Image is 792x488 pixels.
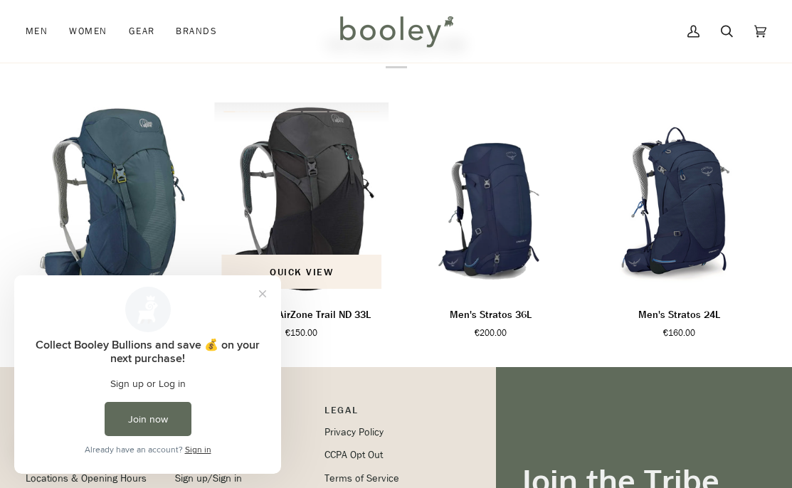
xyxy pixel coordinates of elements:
span: €150.00 [285,327,317,339]
product-grid-item-variant: Medium / Tempest Blue / Orion Blue [26,102,200,297]
a: Men's AirZone Trail 30L [26,102,200,297]
product-grid-item-variant: Small / Anthracite / Graphene [214,102,389,297]
a: Men's Stratos 24L [592,102,766,297]
span: €200.00 [475,327,507,339]
product-grid-item: Women's AirZone Trail ND 33L [214,102,389,339]
a: Locations & Opening Hours [26,472,147,485]
p: Pipeline_Footer Sub [324,403,460,425]
img: Booley [334,11,458,52]
product-grid-item-variant: Cetacean Blue [403,102,578,297]
product-grid-item: Men's Stratos 36L [403,102,578,339]
span: Men [26,24,48,38]
a: Men's Stratos 36L [403,102,578,297]
product-grid-item: Men's Stratos 24L [592,102,766,339]
p: Women's AirZone Trail ND 33L [232,307,371,323]
a: CCPA Opt Out [324,448,383,462]
product-grid-item-variant: Cetacean Blue [592,102,766,297]
a: Women's AirZone Trail ND 33L [214,102,389,297]
span: Quick view [270,265,333,280]
p: Men's Stratos 36L [450,307,532,323]
span: Brands [176,24,217,38]
a: Men's Stratos 36L [403,302,578,339]
button: Quick view [221,255,381,289]
p: Men's Stratos 24L [638,307,720,323]
img: Lowe Alpine Men's AirZone Trail 30L Tempest Blue / Orion Blue - Booley Galway [26,102,200,297]
a: Women's AirZone Trail ND 33L [214,302,389,339]
a: Terms of Service [324,472,399,485]
span: Women [69,24,107,38]
a: Men's Stratos 24L [592,302,766,339]
img: Osprey Men's Stratos 24L Cetacean Blue - Booley Galway [592,102,766,297]
a: Sign up/Sign in [175,472,242,485]
span: €160.00 [663,327,695,339]
img: Lowe Alpine Women's AirZone Trail ND 33L Anthracite / Graphene - Booley Galway [214,102,389,297]
span: Gear [129,24,155,38]
img: Men's Osprey Stratos 36L Cetacean Blue - Booley Galway [403,102,578,297]
a: Privacy Policy [324,425,384,439]
iframe: Loyalty program pop-up with offers and actions [14,275,281,474]
product-grid-item: Men's AirZone Trail 30L [26,102,200,339]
